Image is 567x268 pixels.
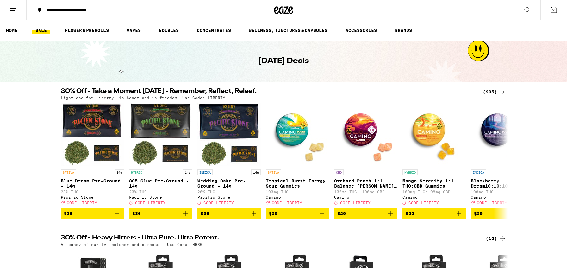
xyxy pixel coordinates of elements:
a: CONCENTRATES [194,27,234,34]
img: Camino - Blackberry Dream10:10:10 Deep Sleep Gummies [471,103,534,166]
p: 23% THC [61,190,124,194]
h2: 30% Off - Heavy Hitters - Ultra Pure. Ultra Potent. [61,235,475,242]
a: Open page for Mango Serenity 1:1 THC:CBD Gummies from Camino [402,103,466,208]
img: Pacific Stone - 805 Glue Pre-Ground - 14g [129,103,192,166]
img: Pacific Stone - Wedding Cake Pre-Ground - 14g [197,103,261,166]
span: $20 [406,211,414,216]
a: Open page for Blue Dream Pre-Ground - 14g from Pacific Stone [61,103,124,208]
p: 100mg THC [471,190,534,194]
p: SATIVA [61,169,76,175]
p: Orchard Peach 1:1 Balance [PERSON_NAME] Gummies [334,178,397,188]
p: A legacy of purity, potency and purpose - Use Code: HH30 [61,242,202,246]
a: Open page for Tropical Burst Energy Sour Gummies from Camino [266,103,329,208]
img: Camino - Mango Serenity 1:1 THC:CBD Gummies [402,103,466,166]
p: HYBRID [402,169,418,175]
a: BRANDS [392,27,415,34]
div: Camino [402,195,466,199]
a: Open page for Wedding Cake Pre-Ground - 14g from Pacific Stone [197,103,261,208]
span: CODE LIBERTY [272,201,302,205]
p: INDICA [197,169,213,175]
p: 20% THC [197,190,261,194]
span: CODE LIBERTY [477,201,507,205]
span: CODE LIBERTY [340,201,371,205]
span: $20 [337,211,346,216]
img: Camino - Orchard Peach 1:1 Balance Sours Gummies [334,103,397,166]
p: 805 Glue Pre-Ground - 14g [129,178,192,188]
p: Blackberry Dream10:10:10 Deep Sleep Gummies [471,178,534,188]
a: Open page for 805 Glue Pre-Ground - 14g from Pacific Stone [129,103,192,208]
p: 100mg THC: 98mg CBD [402,190,466,194]
button: Add to bag [402,208,466,219]
img: Camino - Tropical Burst Energy Sour Gummies [266,103,329,166]
span: $36 [201,211,209,216]
a: (10) [486,235,506,242]
p: Tropical Burst Energy Sour Gummies [266,178,329,188]
div: Camino [471,195,534,199]
button: Add to bag [471,208,534,219]
h1: [DATE] Deals [258,56,309,67]
a: FLOWER & PREROLLS [62,27,112,34]
p: 14g [251,169,261,175]
p: 20% THC [129,190,192,194]
p: SATIVA [266,169,281,175]
p: 14g [115,169,124,175]
p: Light one for Liberty, in honor and in freedom. Use Code: LIBERTY [61,96,225,100]
div: Pacific Stone [197,195,261,199]
p: 100mg THC: 100mg CBD [334,190,397,194]
span: $36 [132,211,141,216]
div: Pacific Stone [129,195,192,199]
p: INDICA [471,169,486,175]
a: (205) [483,88,506,96]
span: CODE LIBERTY [135,201,165,205]
p: 100mg THC [266,190,329,194]
a: VAPES [123,27,144,34]
button: Add to bag [266,208,329,219]
a: WELLNESS, TINCTURES & CAPSULES [246,27,331,34]
span: $36 [64,211,72,216]
a: HOME [3,27,21,34]
a: Open page for Orchard Peach 1:1 Balance Sours Gummies from Camino [334,103,397,208]
span: CODE LIBERTY [408,201,439,205]
p: Mango Serenity 1:1 THC:CBD Gummies [402,178,466,188]
a: EDIBLES [156,27,182,34]
p: Blue Dream Pre-Ground - 14g [61,178,124,188]
span: CODE LIBERTY [67,201,97,205]
button: Add to bag [129,208,192,219]
a: ACCESSORIES [342,27,380,34]
div: Pacific Stone [61,195,124,199]
div: Camino [334,195,397,199]
p: 14g [183,169,192,175]
span: CODE LIBERTY [203,201,234,205]
a: Open page for Blackberry Dream10:10:10 Deep Sleep Gummies from Camino [471,103,534,208]
p: HYBRID [129,169,144,175]
img: Pacific Stone - Blue Dream Pre-Ground - 14g [61,103,124,166]
p: Wedding Cake Pre-Ground - 14g [197,178,261,188]
button: Add to bag [197,208,261,219]
button: Add to bag [334,208,397,219]
span: $20 [269,211,277,216]
a: SALE [32,27,50,34]
h2: 30% Off - Take a Moment [DATE] - Remember, Reflect, Releaf. [61,88,475,96]
button: Add to bag [61,208,124,219]
div: Camino [266,195,329,199]
p: CBD [334,169,344,175]
span: $20 [474,211,483,216]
